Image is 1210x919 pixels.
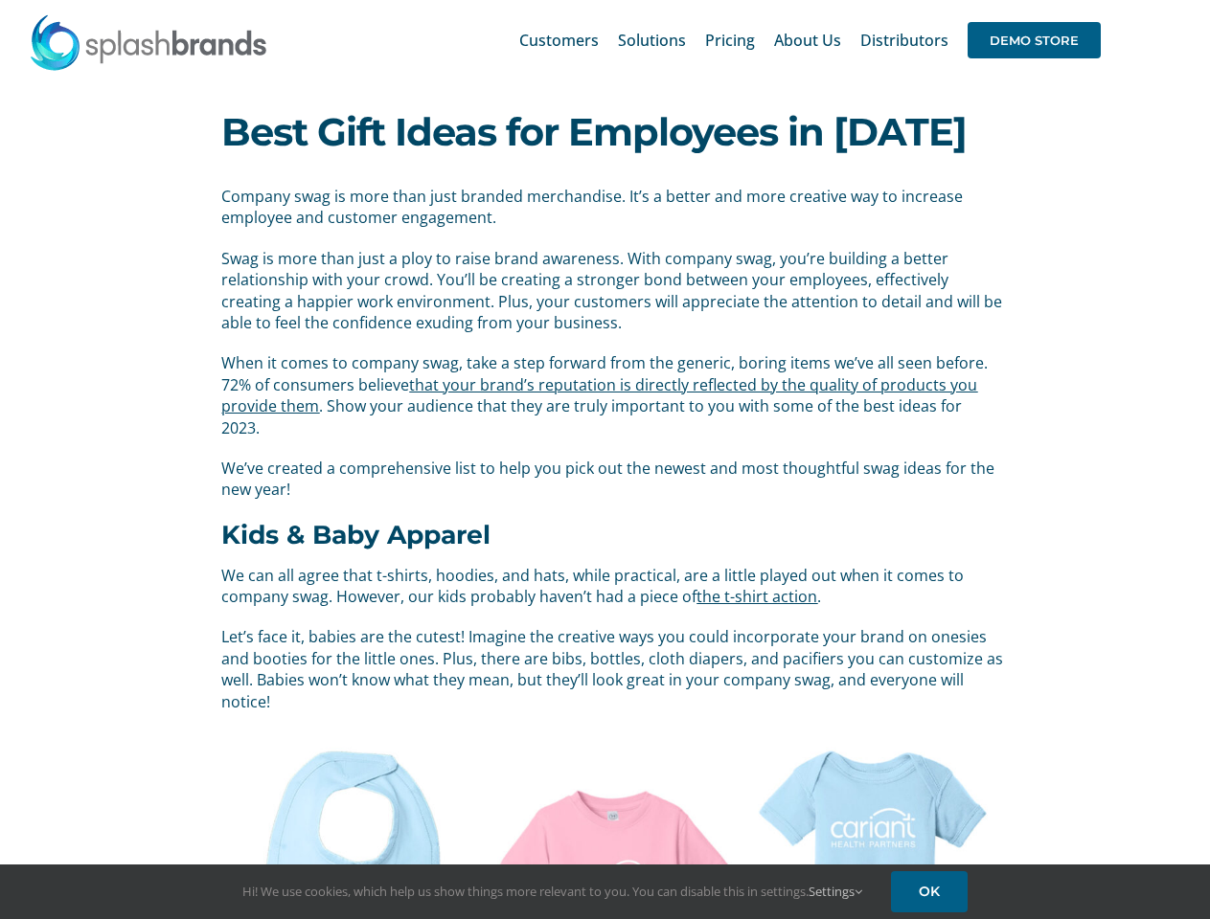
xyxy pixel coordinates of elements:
a: products_images-6df9e4c8-4e00-4535-9333-d536850671ef_43d0d20a-bdba-463c-b9ab-56da60197185_b825286... [742,731,1003,752]
p: Company swag is more than just branded merchandise. It’s a better and more creative way to increa... [221,186,1003,229]
p: Swag is more than just a ploy to raise brand awareness. With company swag, you’re building a bett... [221,248,1003,334]
a: OK [891,871,968,912]
span: Solutions [618,33,686,48]
a: products_images-9df4a962-7655-4b5e-bbfa-4d4f3636bca1_44838780-4f97-4598-bc66-7b4b26bef2a0_b825286... [482,731,742,752]
a: that your brand’s reputation is directly reflected by the quality of products you provide them [221,374,977,416]
nav: Main Menu [519,10,1101,71]
span: DEMO STORE [968,22,1101,58]
a: Distributors [860,10,948,71]
b: Kids & Baby Apparel [221,519,491,550]
span: We’ve created a comprehensive list to help you pick out the newest and most thoughtful swag ideas... [221,458,994,500]
img: SplashBrands.com Logo [29,13,268,71]
a: products_images-b98baf43-6385-4f97-8e30-56d019b33caf_7358ed59-e849-4226-971c-70648421123d_b825286... [221,731,482,752]
p: Let’s face it, babies are the cutest! Imagine the creative ways you could incorporate your brand ... [221,626,1003,712]
a: the t-shirt action [696,586,817,607]
a: Customers [519,10,599,71]
a: Pricing [705,10,755,71]
span: Customers [519,33,599,48]
span: Distributors [860,33,948,48]
a: DEMO STORE [968,10,1101,71]
p: We can all agree that t-shirts, hoodies, and hats, while practical, are a little played out when ... [221,565,1003,608]
span: About Us [774,33,841,48]
a: Settings [809,883,862,900]
span: Hi! We use cookies, which help us show things more relevant to you. You can disable this in setti... [242,883,862,900]
p: When it comes to company swag, take a step forward from the generic, boring items we’ve all seen ... [221,352,1003,438]
h1: Best Gift Ideas for Employees in [DATE] [221,113,988,151]
span: Pricing [705,33,755,48]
